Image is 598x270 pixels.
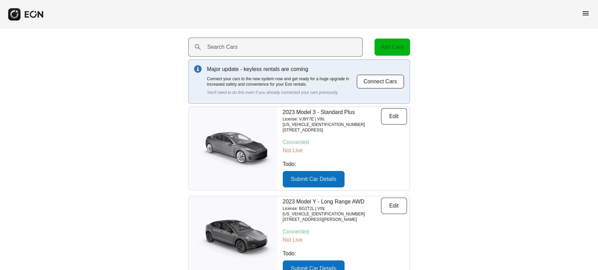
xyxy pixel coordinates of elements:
[381,108,407,125] button: Edit
[283,206,381,217] p: License: BG2T2L | VIN: [US_VEHICLE_IDENTIFICATION_NUMBER]
[207,76,356,87] p: Connect your cars to the new system now and get ready for a huge upgrade in increased safety and ...
[283,198,381,206] p: 2023 Model Y - Long Range AWD
[189,126,277,171] img: car
[194,65,202,73] img: info
[582,9,590,17] span: menu
[356,74,404,89] button: Connect Cars
[283,236,407,244] p: Not Live
[283,108,381,116] p: 2023 Model 3 - Standard Plus
[207,65,356,73] p: Major update - keyless rentals are coming
[283,160,407,168] p: Todo:
[283,127,381,133] p: [STREET_ADDRESS]
[207,43,238,51] label: Search Cars
[207,90,356,95] p: You'll need to do this even if you already connected your cars previously.
[283,138,407,146] p: Connected
[283,250,407,258] p: Todo:
[283,171,345,187] button: Submit Car Details
[189,216,277,260] img: car
[283,116,381,127] p: License: VJ9Y7E | VIN: [US_VEHICLE_IDENTIFICATION_NUMBER]
[283,228,407,236] p: Connected
[381,198,407,214] button: Edit
[283,146,407,155] p: Not Live
[283,217,381,222] p: [STREET_ADDRESS][PERSON_NAME]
